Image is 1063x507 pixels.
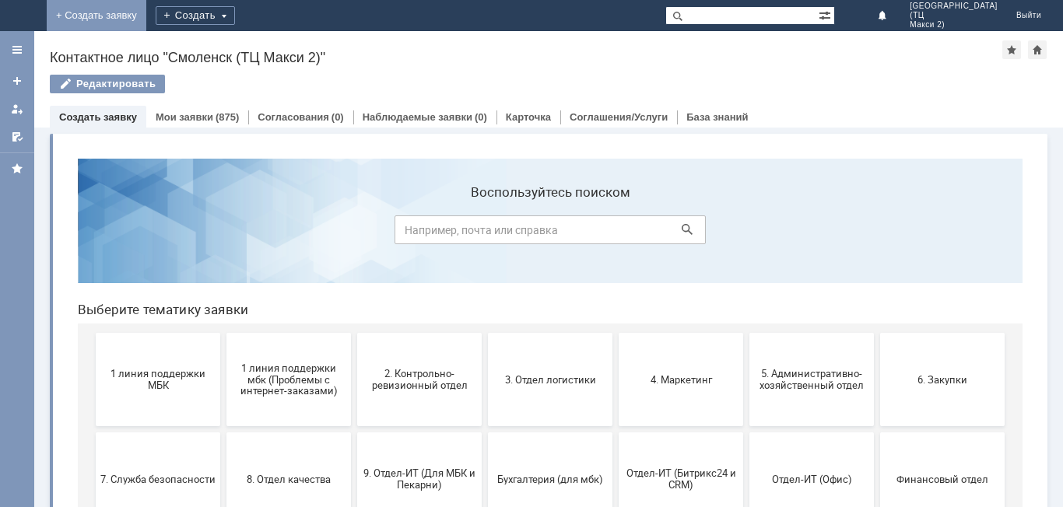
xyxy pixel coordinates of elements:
[30,286,155,379] button: 7. Служба безопасности
[35,327,150,338] span: 7. Служба безопасности
[819,327,935,338] span: Финансовый отдел
[427,426,542,438] span: не актуален
[292,286,416,379] button: 9. Отдел-ИТ (Для МБК и Пекарни)
[35,222,150,245] span: 1 линия поддержки МБК
[296,414,412,449] span: [PERSON_NAME]. Услуги ИТ для МБК (оформляет L1)
[684,187,809,280] button: 5. Административно-хозяйственный отдел
[296,222,412,245] span: 2. Контрольно-ревизионный отдел
[30,386,155,479] button: Франчайзинг
[910,11,998,20] span: (ТЦ
[59,111,137,123] a: Создать заявку
[292,386,416,479] button: [PERSON_NAME]. Услуги ИТ для МБК (оформляет L1)
[5,68,30,93] a: Создать заявку
[161,286,286,379] button: 8. Отдел качества
[329,38,640,54] label: Воспользуйтесь поиском
[427,227,542,239] span: 3. Отдел логистики
[684,286,809,379] button: Отдел-ИТ (Офис)
[819,227,935,239] span: 6. Закупки
[216,111,239,123] div: (875)
[553,187,678,280] button: 4. Маркетинг
[475,111,487,123] div: (0)
[553,286,678,379] button: Отдел-ИТ (Битрикс24 и CRM)
[50,50,1002,65] div: Контактное лицо "Смоленск (ТЦ Макси 2)"
[30,187,155,280] button: 1 линия поддержки МБК
[910,2,998,11] span: [GEOGRAPHIC_DATA]
[161,386,286,479] button: Это соглашение не активно!
[156,111,213,123] a: Мои заявки
[910,20,998,30] span: Макси 2)
[686,111,748,123] a: База знаний
[161,187,286,280] button: 1 линия поддержки мбк (Проблемы с интернет-заказами)
[12,156,957,171] header: Выберите тематику заявки
[689,222,804,245] span: 5. Административно-хозяйственный отдел
[815,286,939,379] button: Финансовый отдел
[292,187,416,280] button: 2. Контрольно-ревизионный отдел
[506,111,551,123] a: Карточка
[423,386,547,479] button: не актуален
[166,421,281,444] span: Это соглашение не активно!
[363,111,472,123] a: Наблюдаемые заявки
[1002,40,1021,59] div: Добавить в избранное
[423,286,547,379] button: Бухгалтерия (для мбк)
[423,187,547,280] button: 3. Отдел логистики
[296,321,412,344] span: 9. Отдел-ИТ (Для МБК и Пекарни)
[819,7,834,22] span: Расширенный поиск
[1028,40,1047,59] div: Сделать домашней страницей
[166,215,281,250] span: 1 линия поддержки мбк (Проблемы с интернет-заказами)
[156,6,235,25] div: Создать
[5,124,30,149] a: Мои согласования
[570,111,668,123] a: Соглашения/Услуги
[5,96,30,121] a: Мои заявки
[258,111,329,123] a: Согласования
[427,327,542,338] span: Бухгалтерия (для мбк)
[815,187,939,280] button: 6. Закупки
[558,227,673,239] span: 4. Маркетинг
[35,426,150,438] span: Франчайзинг
[332,111,344,123] div: (0)
[166,327,281,338] span: 8. Отдел качества
[329,69,640,98] input: Например, почта или справка
[558,321,673,344] span: Отдел-ИТ (Битрикс24 и CRM)
[689,327,804,338] span: Отдел-ИТ (Офис)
